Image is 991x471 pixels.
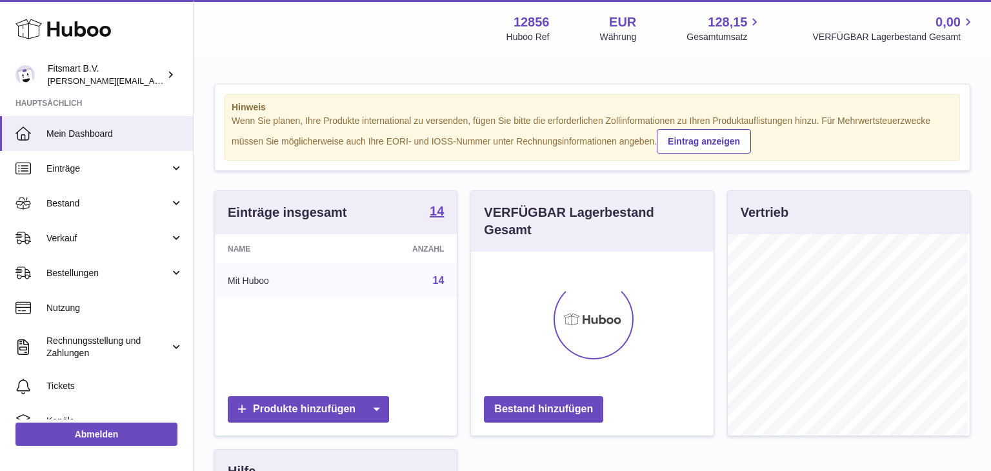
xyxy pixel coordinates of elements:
[609,14,636,31] strong: EUR
[46,197,170,210] span: Bestand
[15,423,177,446] a: Abmelden
[430,205,444,217] strong: 14
[46,415,183,427] span: Kanäle
[232,115,953,154] div: Wenn Sie planen, Ihre Produkte international zu versenden, fügen Sie bitte die erforderlichen Zol...
[812,31,976,43] span: VERFÜGBAR Lagerbestand Gesamt
[15,65,35,85] img: jonathan@leaderoo.com
[215,264,345,297] td: Mit Huboo
[657,129,751,154] a: Eintrag anzeigen
[228,396,389,423] a: Produkte hinzufügen
[484,396,603,423] a: Bestand hinzufügen
[46,128,183,140] span: Mein Dashboard
[600,31,637,43] div: Währung
[345,234,457,264] th: Anzahl
[48,75,259,86] span: [PERSON_NAME][EMAIL_ADDRESS][DOMAIN_NAME]
[484,204,655,239] h3: VERFÜGBAR Lagerbestand Gesamt
[514,14,550,31] strong: 12856
[46,380,183,392] span: Tickets
[686,31,762,43] span: Gesamtumsatz
[46,163,170,175] span: Einträge
[686,14,762,43] a: 128,15 Gesamtumsatz
[430,205,444,220] a: 14
[48,63,164,87] div: Fitsmart B.V.
[46,267,170,279] span: Bestellungen
[741,204,788,221] h3: Vertrieb
[228,204,347,221] h3: Einträge insgesamt
[46,232,170,245] span: Verkauf
[506,31,550,43] div: Huboo Ref
[46,335,170,359] span: Rechnungsstellung und Zahlungen
[215,234,345,264] th: Name
[812,14,976,43] a: 0,00 VERFÜGBAR Lagerbestand Gesamt
[232,101,953,114] strong: Hinweis
[46,302,183,314] span: Nutzung
[708,14,747,31] span: 128,15
[936,14,961,31] span: 0,00
[433,275,445,286] a: 14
